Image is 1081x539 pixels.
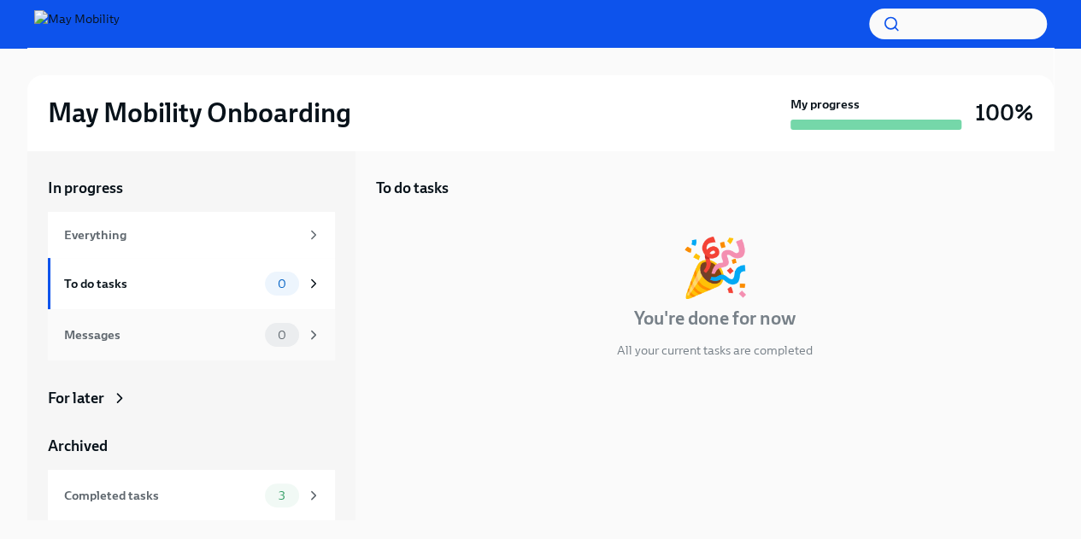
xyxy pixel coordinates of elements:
div: 🎉 [680,239,750,296]
a: Completed tasks3 [48,470,335,521]
img: May Mobility [34,10,120,38]
h3: 100% [975,97,1033,128]
p: All your current tasks are completed [617,342,813,359]
div: Messages [64,325,258,344]
div: Completed tasks [64,486,258,505]
strong: My progress [790,96,860,113]
a: For later [48,388,335,408]
h2: May Mobility Onboarding [48,96,351,130]
a: Everything [48,212,335,258]
span: 3 [268,489,296,502]
a: Messages0 [48,309,335,360]
a: Archived [48,436,335,456]
div: For later [48,388,104,408]
span: 0 [267,278,297,290]
a: To do tasks0 [48,258,335,309]
a: In progress [48,178,335,198]
h5: To do tasks [376,178,449,198]
h4: You're done for now [634,306,796,331]
div: To do tasks [64,274,258,293]
span: 0 [267,329,297,342]
div: Everything [64,226,299,244]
